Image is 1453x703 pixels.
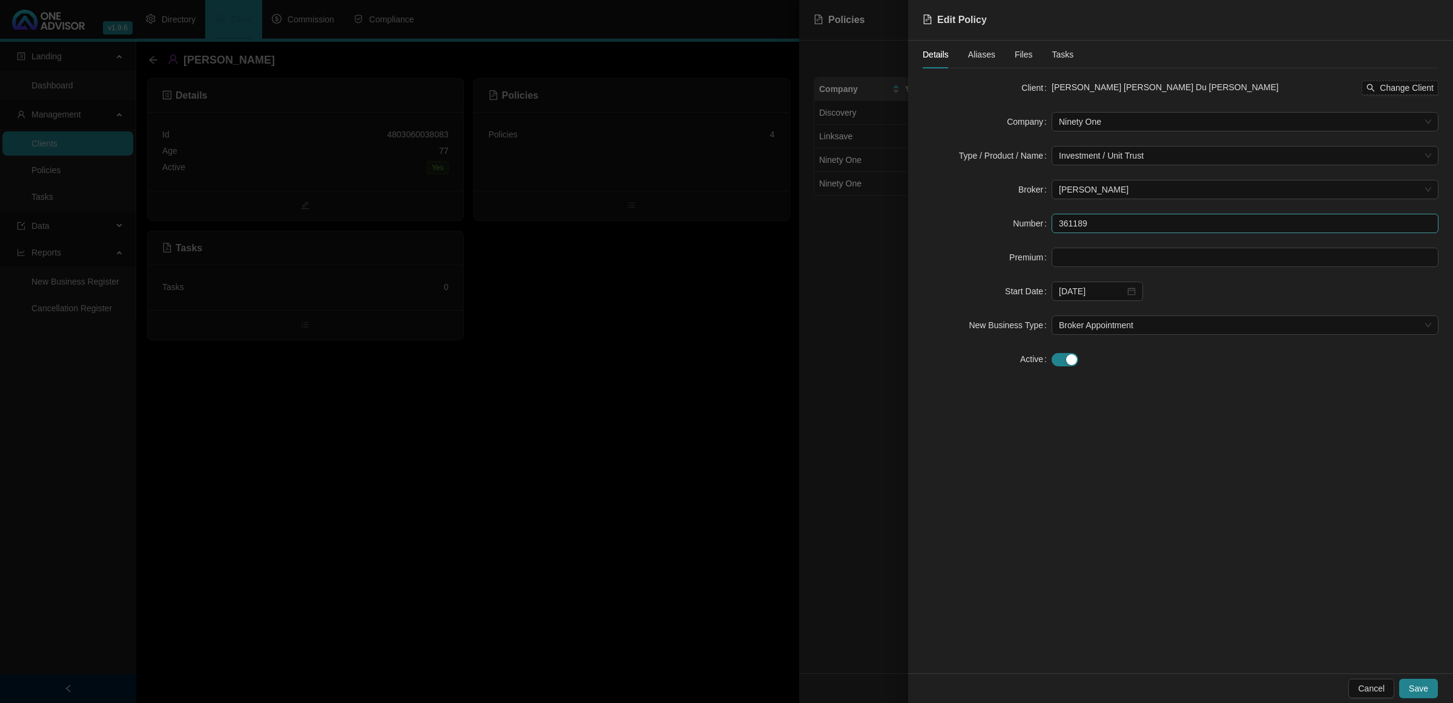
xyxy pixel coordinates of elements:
span: Broker Appointment [1059,316,1431,334]
span: [PERSON_NAME] [PERSON_NAME] Du [PERSON_NAME] [1052,82,1279,92]
span: Ninety One [1059,113,1431,131]
input: Select date [1059,285,1125,298]
button: Cancel [1348,679,1394,698]
label: Client [1021,78,1052,97]
label: Company [1007,112,1052,131]
span: Edit Policy [937,15,987,25]
label: Start Date [1005,282,1052,301]
label: Broker [1018,180,1052,199]
span: Files [1015,50,1033,59]
label: New Business Type [969,315,1052,335]
label: Active [1020,349,1052,369]
span: search [1366,84,1375,92]
span: Save [1409,682,1428,695]
label: Premium [1009,248,1052,267]
span: file-text [923,15,932,24]
button: Change Client [1362,81,1438,95]
span: Details [923,50,949,59]
span: Tasks [1052,50,1074,59]
span: Aliases [968,50,995,59]
button: Save [1399,679,1438,698]
label: Number [1013,214,1052,233]
label: Type / Product / Name [959,146,1052,165]
span: Change Client [1380,81,1434,94]
span: Cancel [1358,682,1385,695]
span: Marc Bormann [1059,180,1431,199]
span: Investment / Unit Trust [1059,147,1431,165]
